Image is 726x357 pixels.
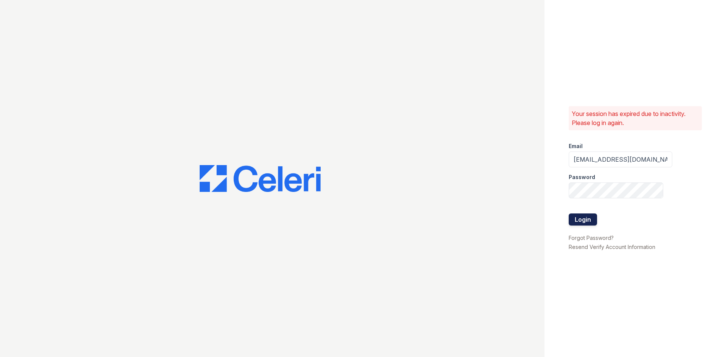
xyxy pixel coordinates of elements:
[569,213,597,226] button: Login
[569,173,595,181] label: Password
[200,165,321,192] img: CE_Logo_Blue-a8612792a0a2168367f1c8372b55b34899dd931a85d93a1a3d3e32e68fde9ad4.png
[569,235,614,241] a: Forgot Password?
[569,142,583,150] label: Email
[572,109,699,127] p: Your session has expired due to inactivity. Please log in again.
[569,244,655,250] a: Resend Verify Account Information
